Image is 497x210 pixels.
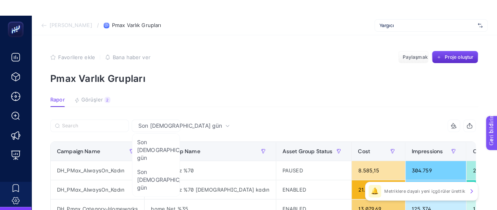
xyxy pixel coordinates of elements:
font: Paylaşmak [402,54,427,60]
button: Favorilere ekle [50,54,95,60]
font: Geri bildirim [5,2,36,8]
div: 8.585,15 [352,161,405,180]
div: ilkbahar/yaz %70 [DEMOGRAPHIC_DATA] kadın [145,180,275,199]
font: Rapor [50,96,65,103]
font: Metriklere dayalı yeni içgörüler ürettik [384,188,465,194]
input: Search [62,123,124,129]
div: 302.938 [405,180,466,199]
font: Proje oluştur [444,54,473,60]
font: Bana haber ver [113,54,150,60]
span: Asset Group Status [282,148,333,154]
font: Son [DEMOGRAPHIC_DATA] gün [137,168,198,191]
button: Bana haber ver [105,54,150,60]
font: Son [DEMOGRAPHIC_DATA] gün [137,139,198,161]
font: Favorilere ekle [58,54,95,60]
font: 2 [106,98,108,102]
span: Campaign Name [57,148,100,154]
div: PAUSED [276,161,352,180]
div: DH_PMax_AlwaysOn_Kadın [51,161,144,180]
font: [PERSON_NAME] [50,22,92,28]
span: Impressions [412,148,443,154]
font: Pmax Varlık Grupları [50,73,145,84]
div: ilkbahar/yaz %70 [145,161,275,180]
div: 21.535,09 [352,180,405,199]
font: Son [DEMOGRAPHIC_DATA] gün [138,122,222,129]
button: Paylaşmak [398,51,429,63]
img: svg%3e [478,22,482,29]
font: Pmax Varlık Grupları [112,22,161,28]
font: Yargıcı [380,22,394,28]
span: Cost [358,148,370,154]
button: Proje oluştur [432,51,478,63]
font: Görüşler [81,96,103,103]
font: 🔔 [371,188,379,194]
font: / [97,22,99,28]
div: 304.759 [405,161,466,180]
div: DH_PMax_AlwaysOn_Kadın [51,180,144,199]
div: ENABLED [276,180,352,199]
span: Clicks [473,148,488,154]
